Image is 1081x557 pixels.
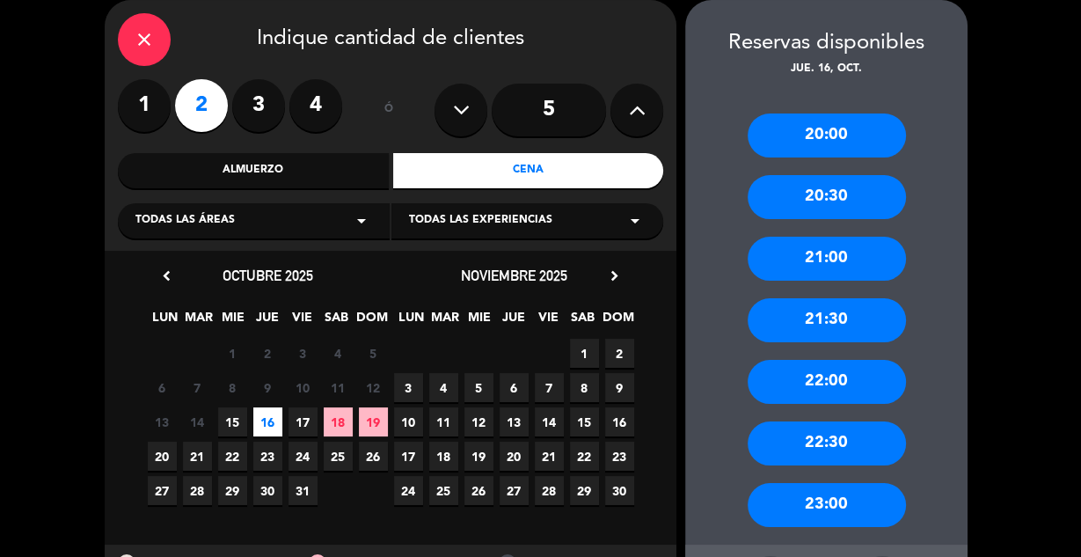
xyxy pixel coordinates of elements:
[218,442,247,471] span: 22
[289,476,318,505] span: 31
[605,476,634,505] span: 30
[253,307,282,336] span: JUE
[570,407,599,436] span: 15
[500,442,529,471] span: 20
[748,237,906,281] div: 21:00
[748,360,906,404] div: 22:00
[253,407,282,436] span: 16
[500,307,529,336] span: JUE
[289,339,318,368] span: 3
[429,407,458,436] span: 11
[218,476,247,505] span: 29
[359,442,388,471] span: 26
[409,212,552,230] span: Todas las experiencias
[535,407,564,436] span: 14
[464,407,493,436] span: 12
[183,373,212,402] span: 7
[232,79,285,132] label: 3
[150,307,179,336] span: LUN
[324,373,353,402] span: 11
[500,373,529,402] span: 6
[218,407,247,436] span: 15
[324,407,353,436] span: 18
[394,407,423,436] span: 10
[324,442,353,471] span: 25
[570,442,599,471] span: 22
[431,307,460,336] span: MAR
[605,442,634,471] span: 23
[322,307,351,336] span: SAB
[429,373,458,402] span: 4
[183,407,212,436] span: 14
[535,476,564,505] span: 28
[148,407,177,436] span: 13
[393,153,664,188] div: Cena
[748,114,906,158] div: 20:00
[605,373,634,402] span: 9
[118,153,389,188] div: Almuerzo
[748,298,906,342] div: 21:30
[360,79,417,141] div: ó
[461,267,567,284] span: noviembre 2025
[118,13,663,66] div: Indique cantidad de clientes
[223,267,313,284] span: octubre 2025
[148,373,177,402] span: 6
[570,373,599,402] span: 8
[134,29,155,50] i: close
[534,307,563,336] span: VIE
[603,307,632,336] span: DOM
[570,339,599,368] span: 1
[429,476,458,505] span: 25
[605,267,624,285] i: chevron_right
[685,61,968,78] div: jue. 16, oct.
[148,476,177,505] span: 27
[219,307,248,336] span: MIE
[185,307,214,336] span: MAR
[464,476,493,505] span: 26
[748,483,906,527] div: 23:00
[465,307,494,336] span: MIE
[218,339,247,368] span: 1
[748,175,906,219] div: 20:30
[359,373,388,402] span: 12
[359,407,388,436] span: 19
[605,339,634,368] span: 2
[359,339,388,368] span: 5
[394,476,423,505] span: 24
[148,442,177,471] span: 20
[394,373,423,402] span: 3
[253,476,282,505] span: 30
[429,442,458,471] span: 18
[397,307,426,336] span: LUN
[535,373,564,402] span: 7
[500,476,529,505] span: 27
[289,407,318,436] span: 17
[324,339,353,368] span: 4
[218,373,247,402] span: 8
[118,79,171,132] label: 1
[351,210,372,231] i: arrow_drop_down
[289,373,318,402] span: 10
[289,79,342,132] label: 4
[464,442,493,471] span: 19
[500,407,529,436] span: 13
[570,476,599,505] span: 29
[183,442,212,471] span: 21
[464,373,493,402] span: 5
[748,421,906,465] div: 22:30
[175,79,228,132] label: 2
[394,442,423,471] span: 17
[288,307,317,336] span: VIE
[253,442,282,471] span: 23
[356,307,385,336] span: DOM
[157,267,176,285] i: chevron_left
[624,210,646,231] i: arrow_drop_down
[289,442,318,471] span: 24
[685,26,968,61] div: Reservas disponibles
[568,307,597,336] span: SAB
[135,212,235,230] span: Todas las áreas
[253,339,282,368] span: 2
[253,373,282,402] span: 9
[535,442,564,471] span: 21
[183,476,212,505] span: 28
